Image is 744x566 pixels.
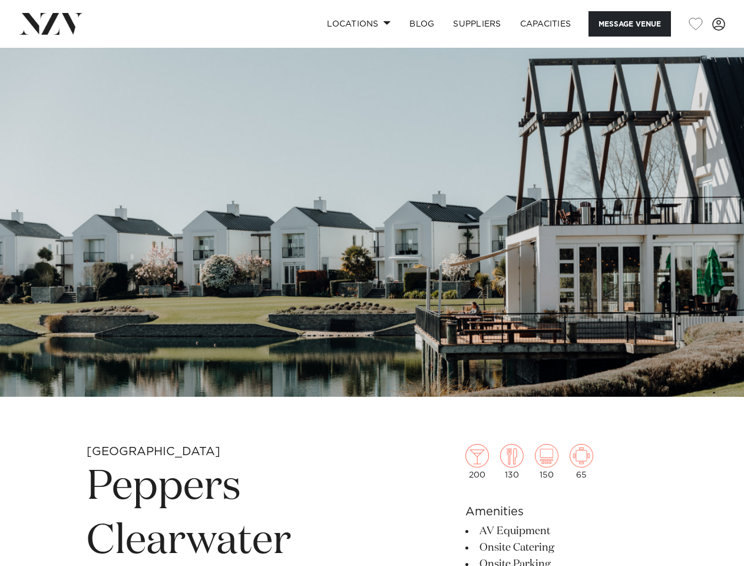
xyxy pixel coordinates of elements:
img: dining.png [500,444,524,468]
div: 130 [500,444,524,479]
img: meeting.png [570,444,593,468]
a: Capacities [511,11,581,37]
a: Locations [318,11,400,37]
li: AV Equipment [465,523,657,539]
a: SUPPLIERS [444,11,510,37]
a: BLOG [400,11,444,37]
img: nzv-logo.png [19,13,83,34]
h6: Amenities [465,503,657,521]
small: [GEOGRAPHIC_DATA] [87,446,220,458]
img: theatre.png [535,444,558,468]
img: cocktail.png [465,444,489,468]
li: Onsite Catering [465,539,657,556]
button: Message Venue [588,11,671,37]
div: 150 [535,444,558,479]
div: 65 [570,444,593,479]
div: 200 [465,444,489,479]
